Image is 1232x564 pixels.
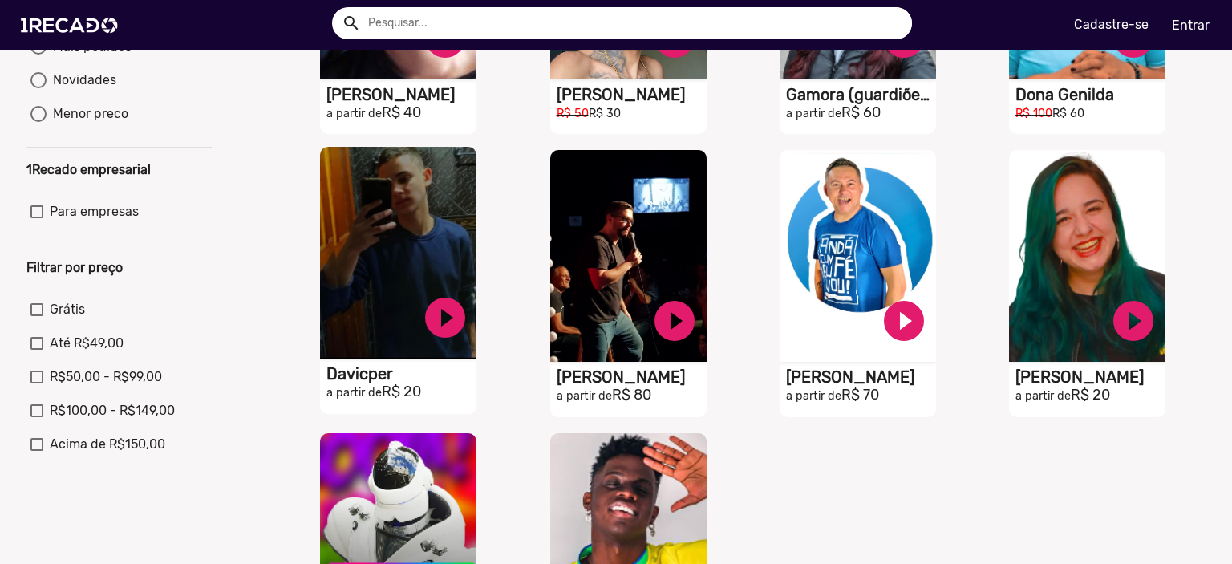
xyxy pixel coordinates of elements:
small: R$ 30 [589,107,621,120]
button: Example home icon [336,8,364,36]
small: a partir de [786,107,841,120]
small: R$ 60 [1052,107,1084,120]
small: a partir de [557,389,612,403]
small: R$ 100 [1015,107,1052,120]
span: R$100,00 - R$149,00 [50,401,175,420]
h2: R$ 40 [326,104,476,122]
small: a partir de [786,389,841,403]
b: 1Recado empresarial [26,162,151,177]
small: a partir de [326,107,382,120]
video: S1RECADO vídeos dedicados para fãs e empresas [550,150,707,362]
b: Filtrar por preço [26,260,123,275]
video: S1RECADO vídeos dedicados para fãs e empresas [320,147,476,359]
h1: [PERSON_NAME] [326,85,476,104]
h2: R$ 20 [326,383,476,401]
a: play_circle_filled [421,294,469,342]
h2: R$ 20 [1015,387,1165,404]
a: Entrar [1161,11,1220,39]
a: play_circle_filled [650,297,699,345]
h1: Dona Genilda [1015,85,1165,104]
div: Menor preco [47,104,128,124]
h2: R$ 60 [786,104,936,122]
h2: R$ 70 [786,387,936,404]
small: a partir de [326,386,382,400]
u: Cadastre-se [1074,17,1149,32]
h1: [PERSON_NAME] [557,367,707,387]
video: S1RECADO vídeos dedicados para fãs e empresas [1009,150,1165,362]
mat-icon: Example home icon [342,14,361,33]
span: Grátis [50,300,85,319]
h2: R$ 80 [557,387,707,404]
h1: Gamora (guardiões Da Galáxia) [786,85,936,104]
h1: Davicper [326,364,476,383]
h1: [PERSON_NAME] [786,367,936,387]
span: Para empresas [50,202,139,221]
span: Acima de R$150,00 [50,435,165,454]
small: a partir de [1015,389,1071,403]
a: play_circle_filled [880,297,928,345]
video: S1RECADO vídeos dedicados para fãs e empresas [780,150,936,362]
h1: [PERSON_NAME] [557,85,707,104]
small: R$ 50 [557,107,589,120]
div: Novidades [47,71,116,90]
span: Até R$49,00 [50,334,124,353]
span: R$50,00 - R$99,00 [50,367,162,387]
h1: [PERSON_NAME] [1015,367,1165,387]
input: Pesquisar... [356,7,912,39]
a: play_circle_filled [1109,297,1157,345]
